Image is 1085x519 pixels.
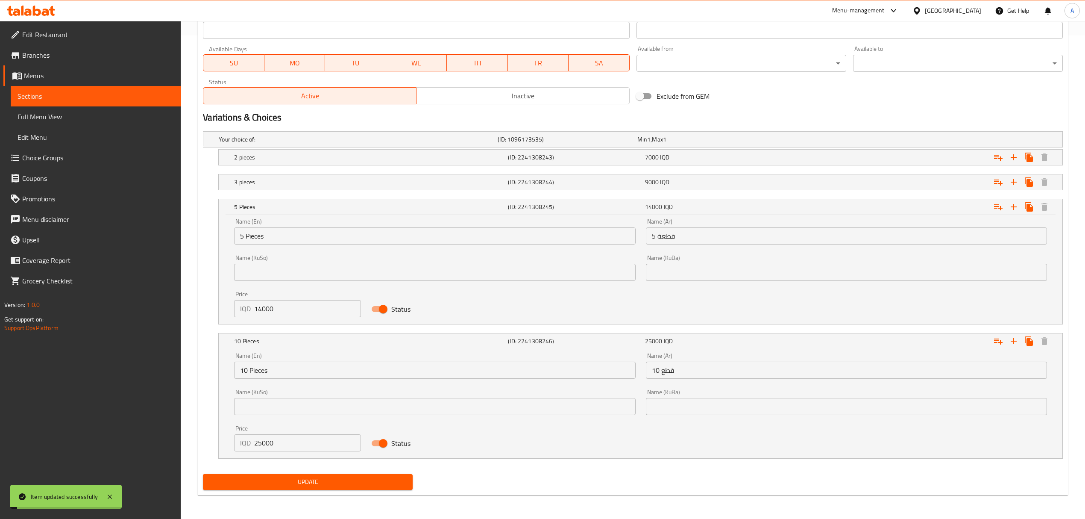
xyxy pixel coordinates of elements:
[645,177,659,188] span: 9000
[234,203,504,211] h5: 5 Pieces
[1021,199,1037,215] button: Clone new choice
[3,168,181,189] a: Coupons
[1006,174,1021,190] button: Add new choice
[234,227,635,245] input: Enter name En
[254,434,361,451] input: Please enter price
[22,50,174,60] span: Branches
[18,132,174,142] span: Edit Menu
[508,337,641,345] h5: (ID: 2241308246)
[391,304,411,314] span: Status
[664,336,673,347] span: IQD
[11,106,181,127] a: Full Menu View
[22,255,174,265] span: Coverage Report
[18,91,174,101] span: Sections
[645,152,659,163] span: 7000
[508,153,641,162] h5: (ID: 2241308243)
[646,398,1047,415] input: Enter name KuBa
[203,87,416,104] button: Active
[3,271,181,291] a: Grocery Checklist
[264,54,325,71] button: MO
[3,65,181,86] a: Menus
[508,54,569,71] button: FR
[637,134,647,145] span: Min
[268,57,322,69] span: MO
[22,153,174,163] span: Choice Groups
[646,362,1047,379] input: Enter name Ar
[647,134,651,145] span: 1
[219,333,1062,349] div: Expand
[219,174,1062,190] div: Expand
[1037,333,1052,349] button: Delete 10 Pieces
[254,300,361,317] input: Please enter price
[991,333,1006,349] button: Add choice group
[447,54,508,71] button: TH
[657,91,710,101] span: Exclude from GEM
[498,135,633,144] h5: (ID: 1096173535)
[1021,174,1037,190] button: Clone new choice
[203,474,413,490] button: Update
[569,54,630,71] button: SA
[22,214,174,224] span: Menu disclaimer
[511,57,566,69] span: FR
[22,29,174,40] span: Edit Restaurant
[391,438,411,448] span: Status
[234,362,635,379] input: Enter name En
[234,178,504,186] h5: 3 pieces
[645,201,663,212] span: 14000
[219,135,494,144] h5: Your choice of:
[219,150,1062,165] div: Expand
[234,398,635,415] input: Enter name KuSo
[22,276,174,286] span: Grocery Checklist
[31,492,98,501] div: Item updated successfully
[991,150,1006,165] button: Add choice group
[572,57,626,69] span: SA
[325,54,386,71] button: TU
[3,45,181,65] a: Branches
[3,250,181,271] a: Coverage Report
[1037,199,1052,215] button: Delete 5 Pieces
[1006,333,1021,349] button: Add new choice
[853,55,1063,72] div: ​
[646,227,1047,245] input: Enter name Ar
[508,203,641,211] h5: (ID: 2241308245)
[22,194,174,204] span: Promotions
[1006,199,1021,215] button: Add new choice
[240,438,251,448] p: IQD
[991,199,1006,215] button: Add choice group
[645,336,663,347] span: 25000
[660,152,669,163] span: IQD
[637,135,773,144] div: ,
[925,6,981,15] div: [GEOGRAPHIC_DATA]
[234,337,504,345] h5: 10 Pieces
[18,112,174,122] span: Full Menu View
[4,299,25,310] span: Version:
[636,55,846,72] div: ​
[663,134,666,145] span: 1
[234,153,504,162] h5: 2 pieces
[420,90,626,102] span: Inactive
[22,173,174,183] span: Coupons
[234,264,635,281] input: Enter name KuSo
[11,86,181,106] a: Sections
[3,147,181,168] a: Choice Groups
[1021,150,1037,165] button: Clone new choice
[210,477,406,487] span: Update
[11,127,181,147] a: Edit Menu
[832,6,885,16] div: Menu-management
[3,189,181,209] a: Promotions
[22,235,174,245] span: Upsell
[328,57,383,69] span: TU
[207,57,261,69] span: SU
[450,57,504,69] span: TH
[240,304,251,314] p: IQD
[24,71,174,81] span: Menus
[652,134,663,145] span: Max
[664,201,673,212] span: IQD
[416,87,630,104] button: Inactive
[203,54,264,71] button: SU
[3,209,181,230] a: Menu disclaimer
[1021,333,1037,349] button: Clone new choice
[660,177,669,188] span: IQD
[4,322,59,333] a: Support.OpsPlatform
[1037,150,1052,165] button: Delete 2 pieces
